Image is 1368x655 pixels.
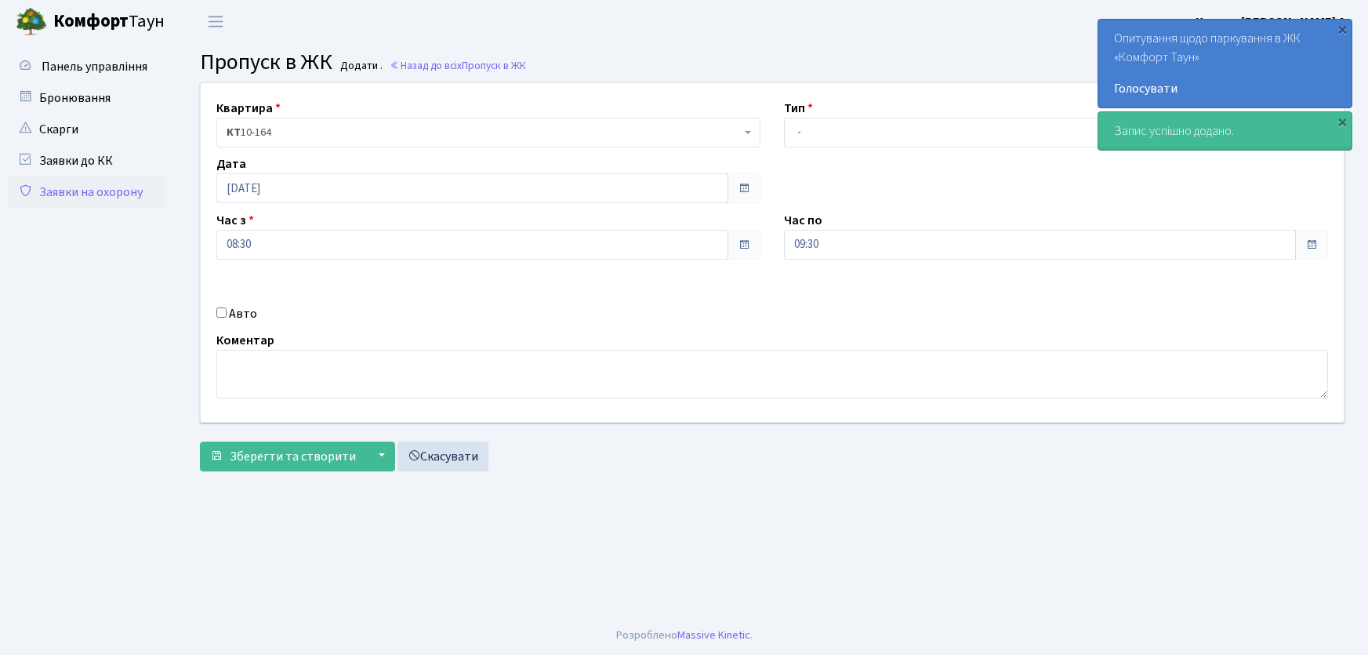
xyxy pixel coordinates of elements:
[390,58,526,73] a: Назад до всіхПропуск в ЖК
[53,9,165,35] span: Таун
[227,125,741,140] span: <b>КТ</b>&nbsp;&nbsp;&nbsp;&nbsp;10-164
[8,145,165,176] a: Заявки до КК
[200,46,332,78] span: Пропуск в ЖК
[1334,21,1350,37] div: ×
[1334,114,1350,129] div: ×
[229,304,257,323] label: Авто
[397,442,488,471] a: Скасувати
[8,114,165,145] a: Скарги
[677,627,750,643] a: Massive Kinetic
[1098,20,1352,107] div: Опитування щодо паркування в ЖК «Комфорт Таун»
[216,331,274,350] label: Коментар
[1196,13,1349,31] a: Цитрус [PERSON_NAME] А.
[216,155,246,173] label: Дата
[227,125,241,140] b: КТ
[216,99,281,118] label: Квартира
[1114,79,1336,98] a: Голосувати
[8,51,165,82] a: Панель управління
[784,211,822,230] label: Час по
[616,627,753,644] div: Розроблено .
[42,58,147,75] span: Панель управління
[230,448,356,465] span: Зберегти та створити
[53,9,129,34] b: Комфорт
[216,211,254,230] label: Час з
[8,176,165,208] a: Заявки на охорону
[1098,112,1352,150] div: Запис успішно додано.
[462,58,526,73] span: Пропуск в ЖК
[216,118,760,147] span: <b>КТ</b>&nbsp;&nbsp;&nbsp;&nbsp;10-164
[16,6,47,38] img: logo.png
[200,442,366,471] button: Зберегти та створити
[337,60,383,73] small: Додати .
[784,99,813,118] label: Тип
[196,9,235,35] button: Переключити навігацію
[8,82,165,114] a: Бронювання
